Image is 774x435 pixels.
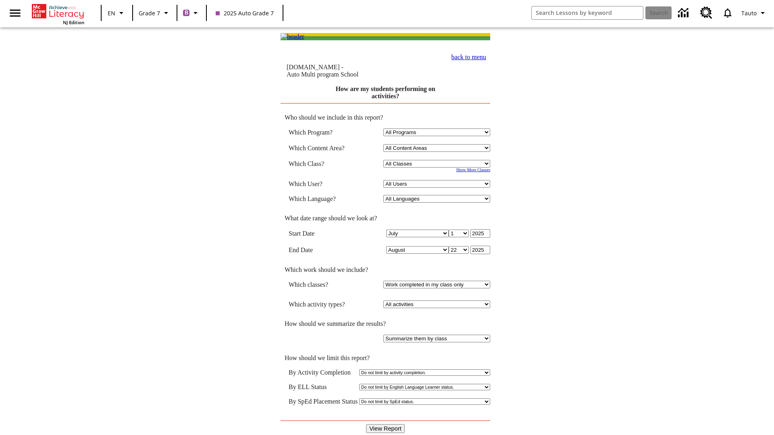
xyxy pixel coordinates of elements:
input: View Report [366,424,405,433]
a: Notifications [717,2,738,23]
span: EN [108,9,115,17]
td: By ELL Status [289,383,358,391]
nobr: Which Content Area? [289,145,345,151]
td: What date range should we look at? [281,215,490,222]
span: Tauto [741,9,757,17]
a: How are my students performing on activities? [335,85,435,99]
img: header [281,33,304,40]
button: Language: EN, Select a language [104,6,130,20]
td: By Activity Completion [289,369,358,376]
td: Which work should we include? [281,266,490,273]
td: End Date [289,246,356,254]
button: Profile/Settings [738,6,771,20]
td: [DOMAIN_NAME] - [287,64,410,78]
span: B [185,8,188,18]
td: By SpEd Placement Status [289,398,358,405]
a: back to menu [451,54,486,60]
td: Who should we include in this report? [281,114,490,121]
td: Which User? [289,180,356,188]
input: search field [532,6,643,19]
td: Which Language? [289,195,356,203]
div: Home [32,2,84,25]
td: How should we summarize the results? [281,320,490,327]
a: Resource Center, Will open in new tab [695,2,717,24]
td: Which Program? [289,128,356,136]
td: Which classes? [289,281,356,288]
a: Show More Classes [456,168,490,172]
td: How should we limit this report? [281,354,490,362]
button: Open side menu [3,1,27,25]
td: Which activity types? [289,300,356,308]
nobr: Auto Multi program School [287,71,358,78]
td: Start Date [289,229,356,238]
button: Boost Class color is purple. Change class color [180,6,204,20]
span: NJ Edition [63,19,84,25]
span: 2025 Auto Grade 7 [216,9,274,17]
span: Grade 7 [139,9,160,17]
button: Grade: Grade 7, Select a grade [135,6,174,20]
a: Data Center [673,2,695,24]
td: Which Class? [289,160,356,168]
